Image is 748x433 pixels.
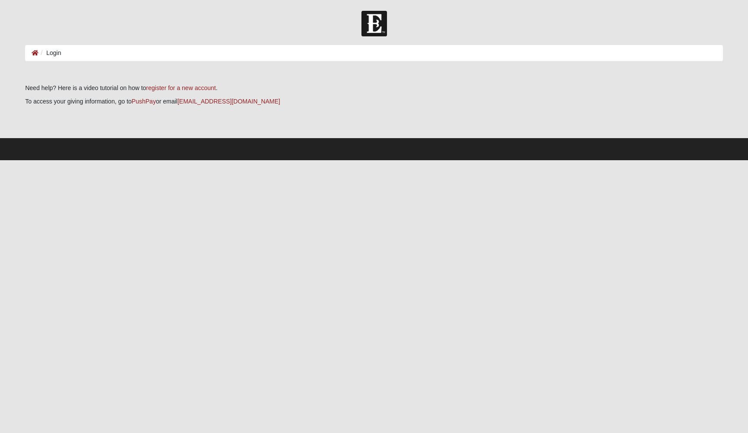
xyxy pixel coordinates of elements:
[25,84,723,93] p: Need help? Here is a video tutorial on how to .
[132,98,156,105] a: PushPay
[361,11,387,36] img: Church of Eleven22 Logo
[177,98,280,105] a: [EMAIL_ADDRESS][DOMAIN_NAME]
[146,84,216,91] a: register for a new account
[39,48,61,58] li: Login
[25,97,723,106] p: To access your giving information, go to or email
